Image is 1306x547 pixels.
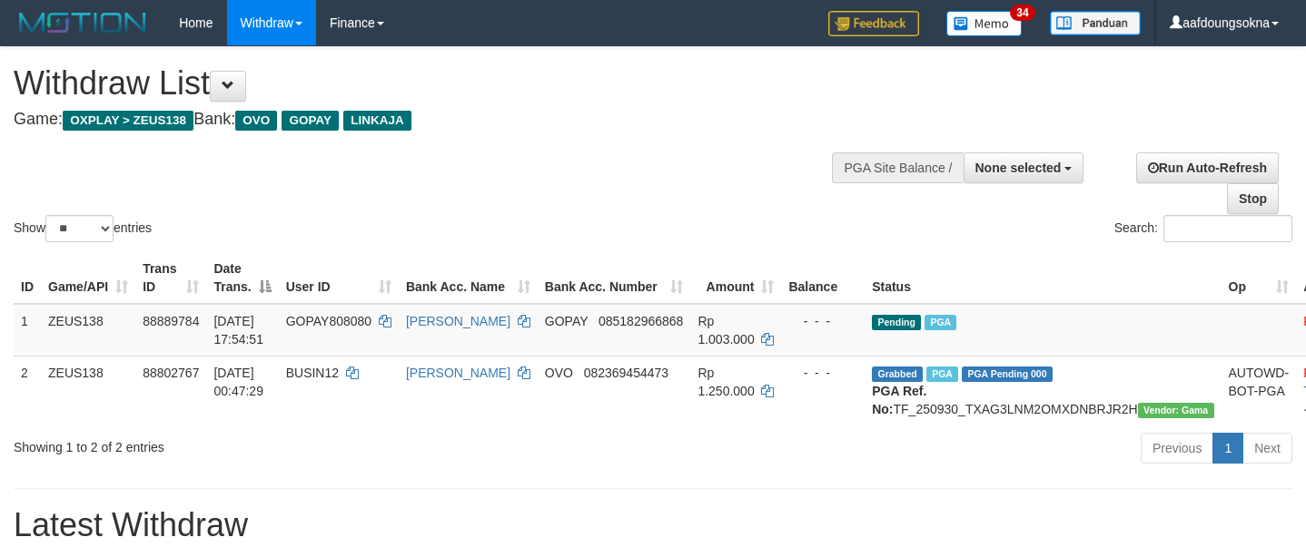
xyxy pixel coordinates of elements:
[213,314,263,347] span: [DATE] 17:54:51
[14,507,1292,543] h1: Latest Withdraw
[1136,152,1279,183] a: Run Auto-Refresh
[975,161,1062,175] span: None selected
[1227,183,1279,214] a: Stop
[1114,215,1292,242] label: Search:
[698,366,754,398] span: Rp 1.250.000
[1242,433,1292,464] a: Next
[1050,11,1141,35] img: panduan.png
[1010,5,1034,21] span: 34
[14,431,530,456] div: Showing 1 to 2 of 2 entries
[41,252,135,304] th: Game/API: activate to sort column ascending
[599,314,683,328] span: Copy 085182966868 to clipboard
[14,215,152,242] label: Show entries
[41,304,135,357] td: ZEUS138
[690,252,781,304] th: Amount: activate to sort column ascending
[45,215,114,242] select: Showentries
[1212,433,1243,464] a: 1
[14,304,41,357] td: 1
[781,252,865,304] th: Balance
[143,314,199,328] span: 88889784
[538,252,691,304] th: Bank Acc. Number: activate to sort column ascending
[1163,215,1292,242] input: Search:
[286,366,339,380] span: BUSIN12
[832,152,963,183] div: PGA Site Balance /
[143,366,199,380] span: 88802767
[865,252,1221,304] th: Status
[235,111,277,131] span: OVO
[63,111,193,131] span: OXPLAY > ZEUS138
[872,315,921,330] span: Pending
[788,312,857,330] div: - - -
[14,356,41,425] td: 2
[14,65,853,102] h1: Withdraw List
[926,366,958,382] span: Marked by aafsreyleap
[698,314,754,347] span: Rp 1.003.000
[964,152,1084,183] button: None selected
[545,314,588,328] span: GOPAY
[962,366,1053,382] span: PGA Pending
[406,314,510,328] a: [PERSON_NAME]
[584,366,668,380] span: Copy 082369454473 to clipboard
[1222,252,1297,304] th: Op: activate to sort column ascending
[14,111,853,129] h4: Game: Bank:
[399,252,538,304] th: Bank Acc. Name: activate to sort column ascending
[206,252,278,304] th: Date Trans.: activate to sort column descending
[545,366,573,380] span: OVO
[14,9,152,36] img: MOTION_logo.png
[41,356,135,425] td: ZEUS138
[286,314,371,328] span: GOPAY808080
[343,111,411,131] span: LINKAJA
[925,315,956,330] span: Marked by aafpengsreynich
[213,366,263,398] span: [DATE] 00:47:29
[865,356,1221,425] td: TF_250930_TXAG3LNM2OMXDNBRJR2H
[282,111,339,131] span: GOPAY
[14,252,41,304] th: ID
[1141,433,1213,464] a: Previous
[1222,356,1297,425] td: AUTOWD-BOT-PGA
[872,384,926,416] b: PGA Ref. No:
[135,252,206,304] th: Trans ID: activate to sort column ascending
[279,252,399,304] th: User ID: activate to sort column ascending
[946,11,1023,36] img: Button%20Memo.svg
[788,364,857,382] div: - - -
[406,366,510,380] a: [PERSON_NAME]
[1138,403,1214,418] span: Vendor URL: https://trx31.1velocity.biz
[872,366,923,382] span: Grabbed
[828,11,919,36] img: Feedback.jpg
